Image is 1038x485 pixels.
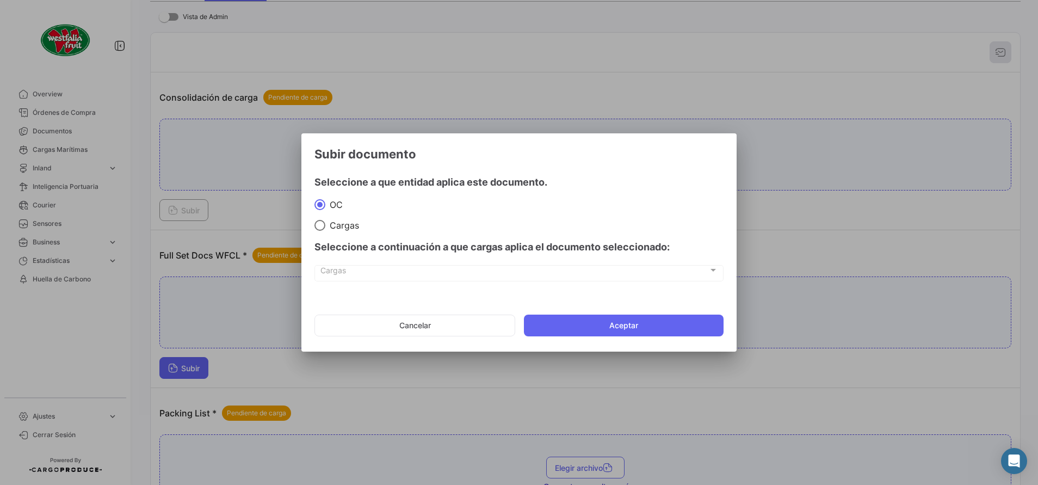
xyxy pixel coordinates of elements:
[325,199,343,210] span: OC
[325,220,359,231] span: Cargas
[524,315,724,336] button: Aceptar
[320,268,708,277] span: Cargas
[314,315,515,336] button: Cancelar
[314,175,724,190] h4: Seleccione a que entidad aplica este documento.
[1001,448,1027,474] div: Abrir Intercom Messenger
[314,240,724,255] h4: Seleccione a continuación a que cargas aplica el documento seleccionado:
[314,146,724,162] h3: Subir documento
